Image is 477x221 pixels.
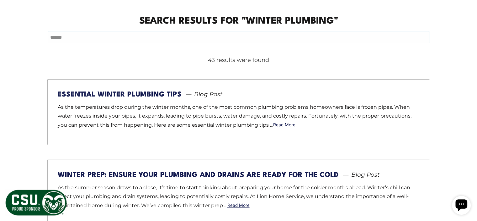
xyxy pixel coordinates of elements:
[58,103,420,130] p: As the temperatures drop during the winter months, one of the most common plumbing problems homeo...
[48,14,430,29] h1: Search Results for "winter plumbing"
[58,91,182,98] a: Essential Winter Plumbing Tips
[48,56,430,64] div: 43 results were found
[58,172,339,179] a: Winter Prep: Ensure Your Plumbing and Drains Are Ready for the Cold
[227,203,250,208] a: Read More
[273,123,295,127] a: Read More
[3,3,21,21] div: Open chat widget
[5,189,67,216] img: CSU Sponsor Badge
[340,170,379,179] span: Blog Post
[58,183,420,210] p: As the summer season draws to a close, it’s time to start thinking about preparing your home for ...
[183,90,222,99] span: Blog Post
